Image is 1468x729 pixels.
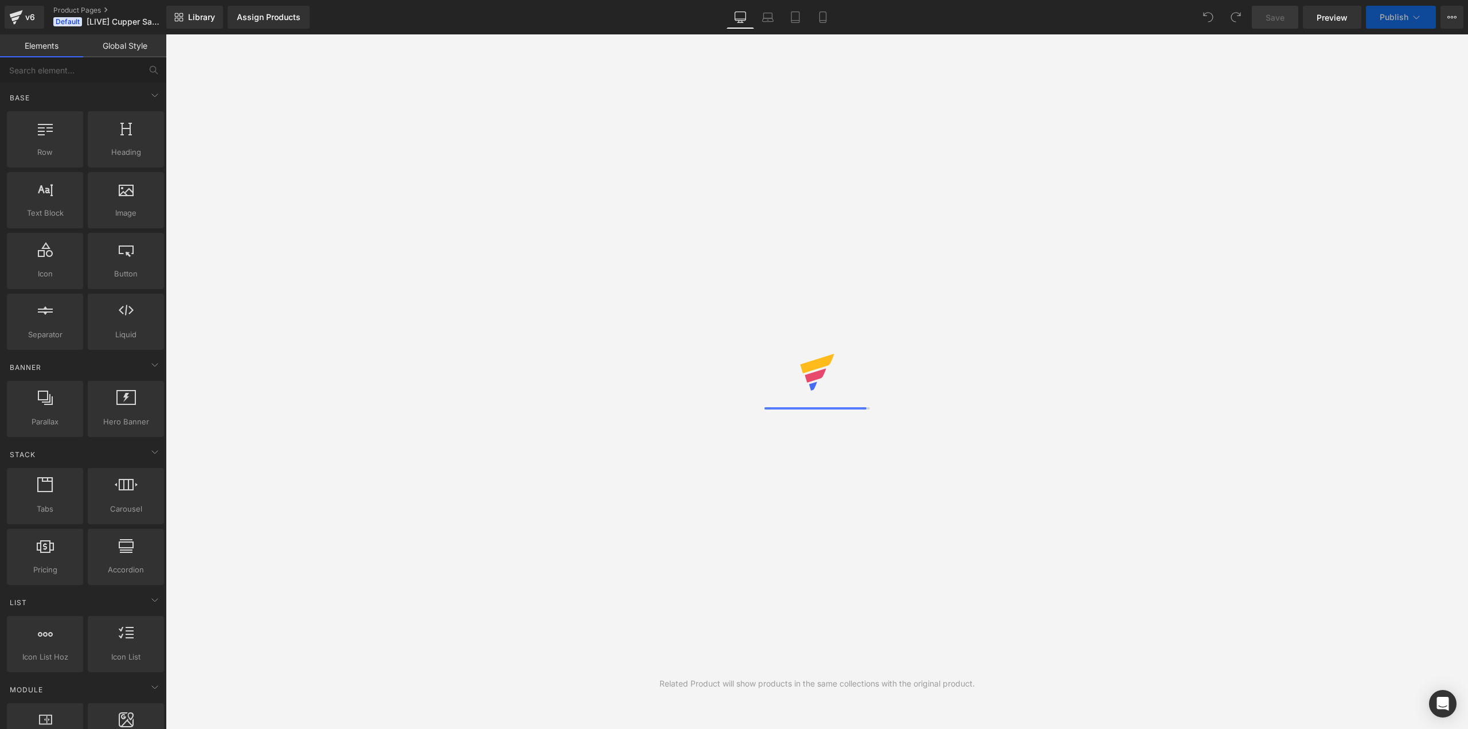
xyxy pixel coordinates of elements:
[10,416,80,428] span: Parallax
[754,6,782,29] a: Laptop
[10,329,80,341] span: Separator
[87,17,163,26] span: [LIVE] Cupper Savings Bundle (EVERGREEN) [DATE]
[91,651,161,663] span: Icon List
[727,6,754,29] a: Desktop
[1366,6,1436,29] button: Publish
[91,416,161,428] span: Hero Banner
[53,17,82,26] span: Default
[10,564,80,576] span: Pricing
[1317,11,1348,24] span: Preview
[809,6,837,29] a: Mobile
[9,684,44,695] span: Module
[91,564,161,576] span: Accordion
[10,268,80,280] span: Icon
[9,597,28,608] span: List
[9,92,31,103] span: Base
[9,449,37,460] span: Stack
[10,503,80,515] span: Tabs
[1266,11,1284,24] span: Save
[10,146,80,158] span: Row
[1440,6,1463,29] button: More
[10,651,80,663] span: Icon List Hoz
[23,10,37,25] div: v6
[1224,6,1247,29] button: Redo
[10,207,80,219] span: Text Block
[1429,690,1457,718] div: Open Intercom Messenger
[237,13,300,22] div: Assign Products
[91,207,161,219] span: Image
[83,34,166,57] a: Global Style
[1303,6,1361,29] a: Preview
[91,268,161,280] span: Button
[91,503,161,515] span: Carousel
[188,12,215,22] span: Library
[91,329,161,341] span: Liquid
[1380,13,1408,22] span: Publish
[9,362,42,373] span: Banner
[91,146,161,158] span: Heading
[782,6,809,29] a: Tablet
[53,6,185,15] a: Product Pages
[659,677,975,690] div: Related Product will show products in the same collections with the original product.
[166,6,223,29] a: New Library
[1197,6,1220,29] button: Undo
[5,6,44,29] a: v6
